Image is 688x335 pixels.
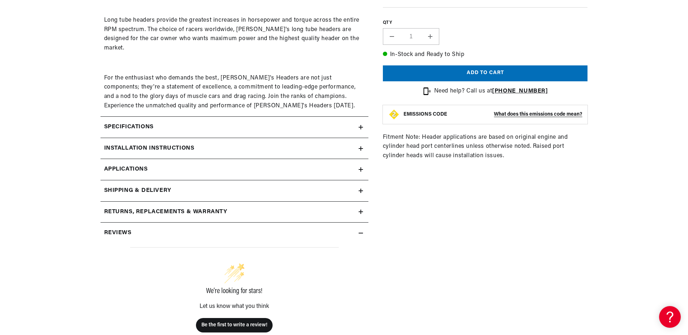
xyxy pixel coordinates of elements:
[101,180,368,201] summary: Shipping & Delivery
[130,288,339,295] div: We’re looking for stars!
[130,304,339,309] div: Let us know what you think
[492,88,548,94] a: [PHONE_NUMBER]
[494,111,582,117] strong: What does this emissions code mean?
[101,223,368,244] summary: Reviews
[434,87,548,96] p: Need help? Call us at
[104,74,365,111] p: For the enthusiast who demands the best, [PERSON_NAME]'s Headers are not just components; they're...
[104,165,148,174] span: Applications
[104,123,154,132] h2: Specifications
[383,20,588,26] label: QTY
[101,159,368,180] a: Applications
[104,144,195,153] h2: Installation instructions
[101,138,368,159] summary: Installation instructions
[104,207,227,217] h2: Returns, Replacements & Warranty
[104,16,365,53] p: Long tube headers provide the greatest increases in horsepower and torque across the entire RPM s...
[388,108,400,120] img: Emissions code
[383,65,588,81] button: Add to cart
[104,186,171,196] h2: Shipping & Delivery
[383,50,588,60] p: In-Stock and Ready to Ship
[196,318,273,332] button: Be the first to write a review!
[403,111,447,117] strong: EMISSIONS CODE
[104,228,132,238] h2: Reviews
[101,117,368,138] summary: Specifications
[101,202,368,223] summary: Returns, Replacements & Warranty
[403,111,582,117] button: EMISSIONS CODEWhat does this emissions code mean?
